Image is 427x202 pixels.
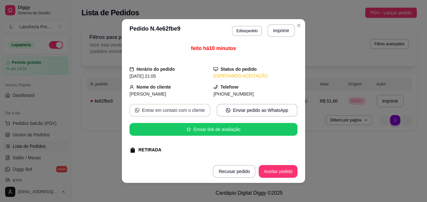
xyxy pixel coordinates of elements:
strong: Telefone [220,84,239,90]
button: Aceitar pedido [259,165,297,178]
button: Imprimir [267,24,295,37]
button: Close [294,20,304,31]
button: whats-appEnviar pedido ao WhatsApp [217,104,297,117]
span: whats-app [135,108,139,112]
span: star [186,127,191,132]
strong: Nome do cliente [136,84,171,90]
span: feito há 10 minutos [191,46,236,51]
button: Editarpedido [232,26,262,36]
h3: Pedido N. 4e62fbe9 [129,24,180,37]
span: calendar [129,67,134,71]
button: whats-appEntrar em contato com o cliente [129,104,210,117]
span: [DATE] 21:05 [129,74,156,79]
div: ESPERANDO ACEITAÇÃO [213,73,297,79]
div: RETIRADA [138,147,161,153]
strong: Status do pedido [220,67,257,72]
span: whats-app [226,108,230,112]
button: starEnviar link de avaliação [129,123,297,136]
span: [PERSON_NAME] [129,91,166,97]
span: phone [213,85,218,89]
strong: Horário do pedido [136,67,175,72]
span: desktop [213,67,218,71]
span: user [129,85,134,89]
span: [PHONE_NUMBER] [213,91,254,97]
button: Recusar pedido [213,165,255,178]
